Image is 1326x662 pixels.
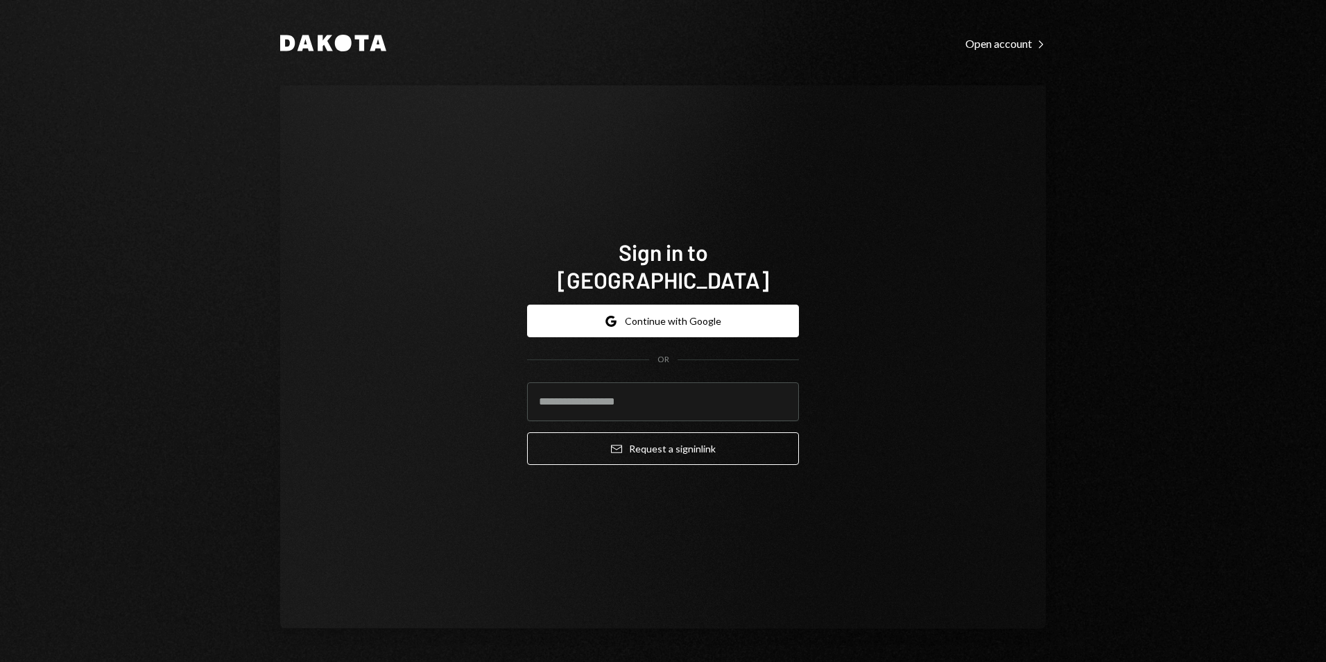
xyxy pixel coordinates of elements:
[527,305,799,337] button: Continue with Google
[527,432,799,465] button: Request a signinlink
[965,35,1046,51] a: Open account
[527,238,799,294] h1: Sign in to [GEOGRAPHIC_DATA]
[965,37,1046,51] div: Open account
[657,354,669,366] div: OR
